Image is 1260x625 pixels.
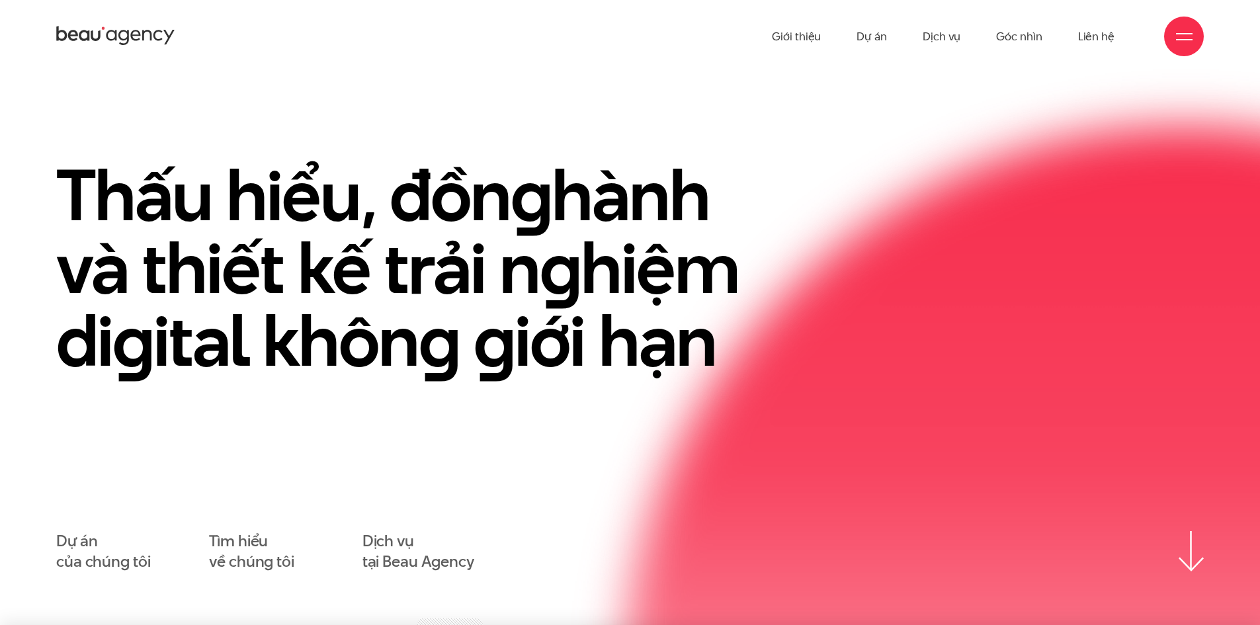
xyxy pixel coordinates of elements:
[511,146,552,245] en: g
[56,531,150,572] a: Dự áncủa chúng tôi
[56,159,784,377] h1: Thấu hiểu, đồn hành và thiết kế trải n hiệm di ital khôn iới hạn
[112,291,153,390] en: g
[474,291,515,390] en: g
[540,218,581,317] en: g
[362,531,474,572] a: Dịch vụtại Beau Agency
[209,531,294,572] a: Tìm hiểuvề chúng tôi
[419,291,460,390] en: g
